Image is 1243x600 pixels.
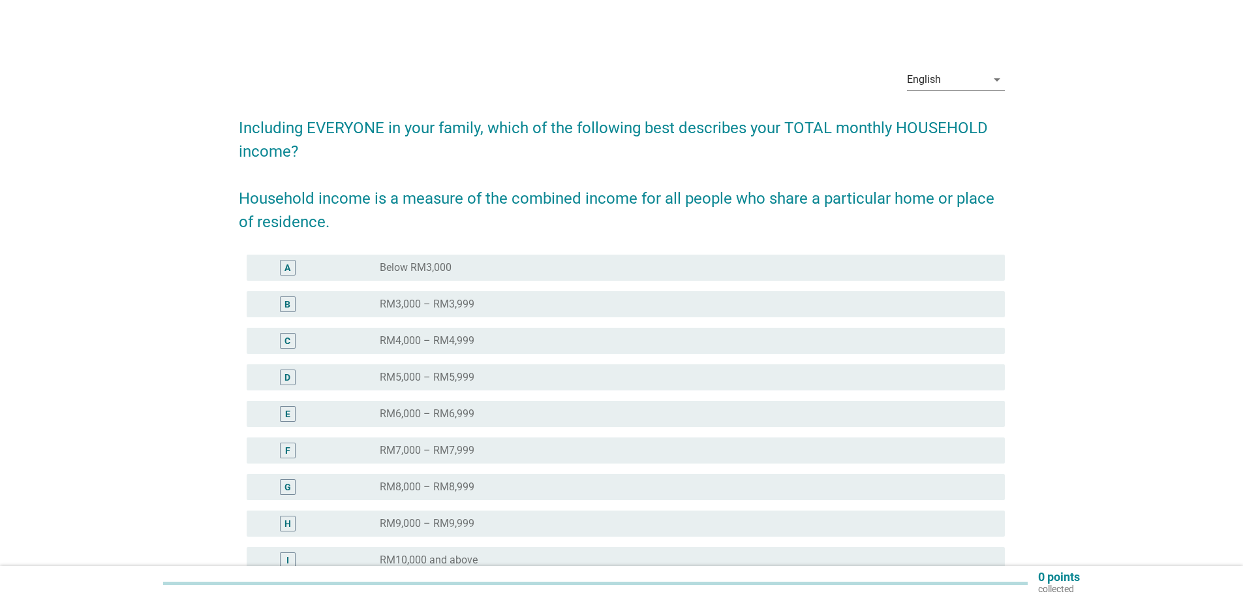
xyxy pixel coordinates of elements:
[284,517,291,531] div: H
[239,103,1005,234] h2: Including EVERYONE in your family, which of the following best describes your TOTAL monthly HOUSE...
[380,371,474,384] label: RM5,000 – RM5,999
[380,334,474,347] label: RM4,000 – RM4,999
[380,481,474,494] label: RM8,000 – RM8,999
[285,407,290,421] div: E
[284,334,290,348] div: C
[380,444,474,457] label: RM7,000 – RM7,999
[286,554,289,567] div: I
[284,298,290,311] div: B
[380,298,474,311] label: RM3,000 – RM3,999
[989,72,1005,87] i: arrow_drop_down
[284,481,291,494] div: G
[380,554,478,567] label: RM10,000 and above
[380,517,474,530] label: RM9,000 – RM9,999
[1038,583,1080,595] p: collected
[284,261,290,275] div: A
[285,444,290,458] div: F
[380,261,452,274] label: Below RM3,000
[907,74,941,86] div: English
[284,371,290,385] div: D
[1038,571,1080,583] p: 0 points
[380,407,474,420] label: RM6,000 – RM6,999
